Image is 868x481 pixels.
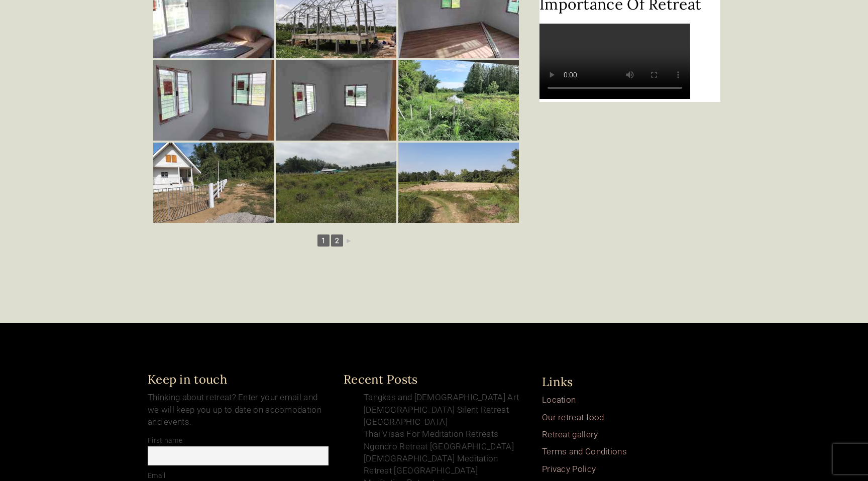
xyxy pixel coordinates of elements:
[331,234,343,247] a: 2
[345,235,354,246] a: ►
[364,405,509,427] a: [DEMOGRAPHIC_DATA] Silent Retreat [GEOGRAPHIC_DATA]
[276,143,396,223] img: Bodhicitta Meditation Retreat Centre - utility bulding from guest house
[276,60,396,141] img: Bodhicitta Meditation Retreat Centre - retreat room bis 2mx2m5 empty view
[317,234,330,247] span: 1
[542,412,604,422] a: Our retreat food
[153,143,274,223] img: Bodhicitta Meditation Retreat Centre - guest house fence and gate
[148,471,329,479] label: Email
[364,429,498,439] a: Thai Visas For Meditation Retreats
[542,446,627,456] a: Terms and Conditions
[398,60,519,141] img: Bodhicitta Meditation Retreat Centre - canal view from guest house
[153,60,274,141] img: Bodhicitta Meditation Retreat Centre - retreat room bis 2mx2m5 nearly finished view
[344,373,524,386] h3: Recent Posts
[148,436,329,444] label: First name
[542,429,598,439] a: Retreat gallery
[542,376,718,389] h3: Links
[398,143,519,223] img: Bodhicitta Meditation Retreat Centre - access road before building started
[542,395,576,405] a: Location
[148,373,329,386] h3: Keep in touch
[542,464,596,474] a: Privacy Policy
[364,453,498,475] a: [DEMOGRAPHIC_DATA] Meditation Retreat [GEOGRAPHIC_DATA]
[364,392,519,402] a: Tangkas and [DEMOGRAPHIC_DATA] Art
[364,441,514,451] a: Ngondro Retreat [GEOGRAPHIC_DATA]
